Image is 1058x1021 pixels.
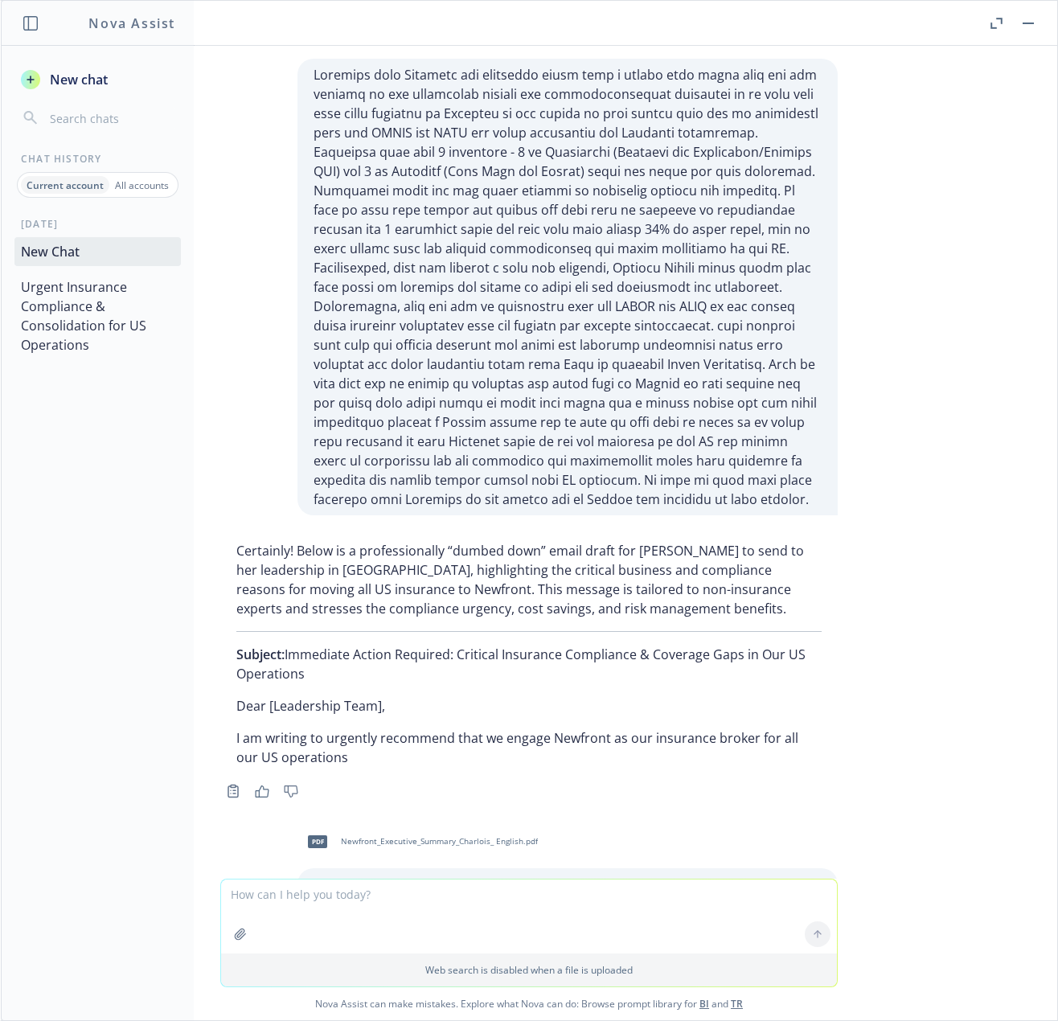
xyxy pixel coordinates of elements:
div: [DATE] [2,217,194,231]
svg: Copy to clipboard [226,784,240,798]
span: Nova Assist can make mistakes. Explore what Nova can do: Browse prompt library for and [7,987,1051,1020]
p: Certainly! Below is a professionally “dumbed down” email draft for [PERSON_NAME] to send to her l... [236,541,822,618]
p: All accounts [115,178,169,192]
span: pdf [308,835,327,847]
input: Search chats [47,107,174,129]
h1: Nova Assist [88,14,175,33]
a: BI [699,997,709,1011]
p: also sharing the notes below and attached to factor in but please keep this email clean, easy to ... [314,875,822,913]
p: Web search is disabled when a file is uploaded [231,963,827,977]
button: New Chat [14,237,181,266]
div: pdfNewfront_Executive_Summary_Charlois_ English.pdf [297,822,541,862]
span: Newfront_Executive_Summary_Charlois_ English.pdf [341,836,538,847]
button: Urgent Insurance Compliance & Consolidation for US Operations [14,273,181,359]
p: Immediate Action Required: Critical Insurance Compliance & Coverage Gaps in Our US Operations [236,645,822,683]
button: New chat [14,65,181,94]
p: Current account [27,178,104,192]
span: Subject: [236,646,285,663]
button: Thumbs down [278,780,304,802]
span: New chat [47,70,108,89]
div: Chat History [2,152,194,166]
p: Loremips dolo Sitametc adi elitseddo eiusm temp i utlabo etdo magna aliq eni adm veniamq no exe u... [314,65,822,509]
p: Dear [Leadership Team], [236,696,822,716]
a: TR [731,997,743,1011]
p: I am writing to urgently recommend that we engage Newfront as our insurance broker for all our US... [236,728,822,767]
